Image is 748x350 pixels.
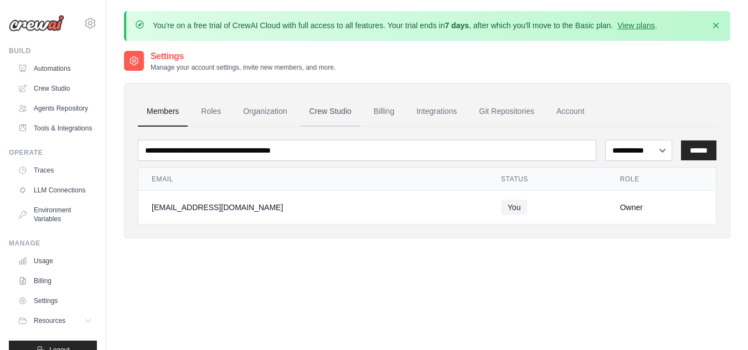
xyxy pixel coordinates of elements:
[9,239,97,248] div: Manage
[13,60,97,77] a: Automations
[13,80,97,97] a: Crew Studio
[13,119,97,137] a: Tools & Integrations
[617,21,654,30] a: View plans
[9,15,64,32] img: Logo
[152,202,474,213] div: [EMAIL_ADDRESS][DOMAIN_NAME]
[470,97,543,127] a: Git Repositories
[138,97,188,127] a: Members
[445,21,469,30] strong: 7 days
[607,168,716,191] th: Role
[9,148,97,157] div: Operate
[13,252,97,270] a: Usage
[13,181,97,199] a: LLM Connections
[407,97,466,127] a: Integrations
[192,97,230,127] a: Roles
[151,63,336,72] p: Manage your account settings, invite new members, and more.
[153,20,657,31] p: You're on a free trial of CrewAI Cloud with full access to all features. Your trial ends in , aft...
[138,168,488,191] th: Email
[13,161,97,179] a: Traces
[13,292,97,310] a: Settings
[620,202,703,213] div: Owner
[34,316,65,325] span: Resources
[13,201,97,228] a: Environment Variables
[548,97,594,127] a: Account
[501,200,528,215] span: You
[151,50,336,63] h2: Settings
[301,97,360,127] a: Crew Studio
[13,100,97,117] a: Agents Repository
[13,272,97,290] a: Billing
[234,97,296,127] a: Organization
[488,168,607,191] th: Status
[365,97,403,127] a: Billing
[13,312,97,330] button: Resources
[9,46,97,55] div: Build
